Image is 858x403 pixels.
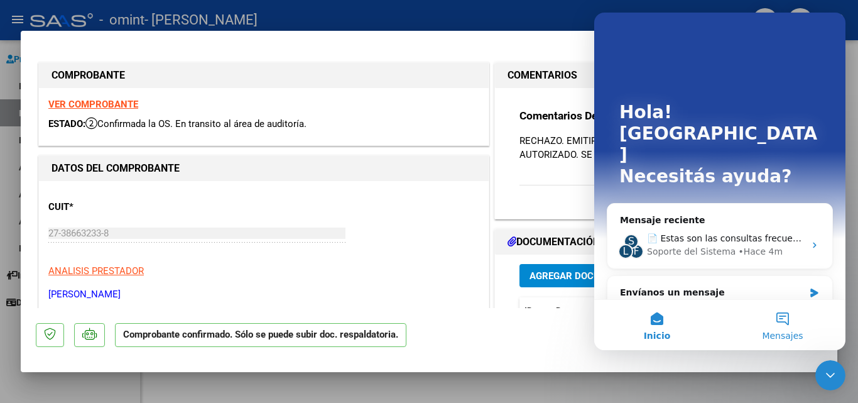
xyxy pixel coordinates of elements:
datatable-header-cell: ID [519,297,551,324]
p: [PERSON_NAME] [48,287,479,302]
a: VER COMPROBANTE [48,99,138,110]
div: Envíanos un mensaje [26,273,210,287]
strong: COMPROBANTE [52,69,125,81]
div: • Hace 4m [144,233,188,246]
span: ANALISIS PRESTADOR [48,265,144,277]
span: Documento [556,306,602,316]
span: 📄 Estas son las consultas frecuentes sobre facturas y legajos. ¿Con cuál necesitás ayuda? ​ [53,221,455,231]
span: Agregar Documento [529,270,632,282]
button: Agregar Documento [519,264,642,287]
div: COMENTARIOS [495,88,819,218]
span: Confirmada la OS. En transito al área de auditoría. [85,118,307,130]
strong: Comentarios De la Obra Social: [519,109,671,122]
p: Comprobante confirmado. Sólo se puede subir doc. respaldatoria. [115,323,406,348]
h1: DOCUMENTACIÓN RESPALDATORIA [508,235,690,250]
div: Envíanos un mensaje [13,263,239,297]
mat-expansion-panel-header: COMENTARIOS [495,63,819,88]
p: RECHAZO. EMITIR FACTURA POR 12 SESIONES QUE ES LO AUTORIZADO. SE AGUARDA NUEVA FACTURA [519,134,795,162]
span: Mensajes [168,319,209,328]
iframe: Intercom live chat [594,13,845,350]
h1: COMENTARIOS [508,68,577,83]
span: ESTADO: [48,118,85,130]
strong: DATOS DEL COMPROBANTE [52,162,180,174]
button: Mensajes [126,287,251,338]
p: CUIT [48,200,178,214]
mat-expansion-panel-header: DOCUMENTACIÓN RESPALDATORIA [495,229,819,255]
div: Soporte del Sistema [53,233,141,246]
datatable-header-cell: Documento [551,297,645,324]
iframe: Intercom live chat [815,360,845,390]
span: Inicio [50,319,77,328]
span: ID [524,306,533,316]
